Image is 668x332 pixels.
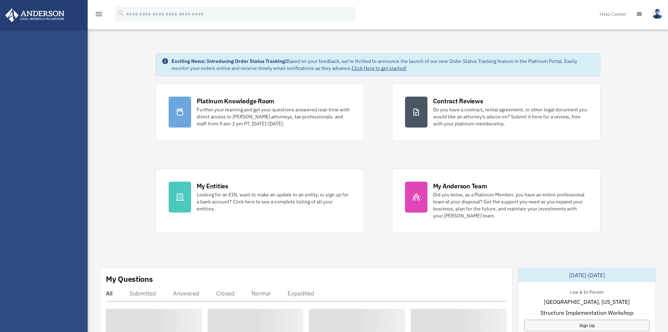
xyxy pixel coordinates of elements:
span: [GEOGRAPHIC_DATA], [US_STATE] [544,298,630,306]
div: My Questions [106,274,153,284]
a: menu [95,12,103,18]
strong: Exciting News: Introducing Order Status Tracking! [171,58,286,64]
div: Expedited [288,290,314,297]
div: My Anderson Team [433,182,487,190]
div: Further your learning and get your questions answered real-time with direct access to [PERSON_NAM... [197,106,351,127]
a: Contract Reviews Do you have a contract, rental agreement, or other legal document you would like... [392,84,600,141]
a: Click Here to get started! [352,65,406,71]
a: Platinum Knowledge Room Further your learning and get your questions answered real-time with dire... [156,84,364,141]
div: All [106,290,113,297]
div: Looking for an EIN, want to make an update to an entity, or sign up for a bank account? Click her... [197,191,351,212]
div: Contract Reviews [433,97,483,105]
a: Sign Up [524,320,650,331]
div: Platinum Knowledge Room [197,97,275,105]
div: Live & In-Person [565,288,609,295]
div: Do you have a contract, rental agreement, or other legal document you would like an attorney's ad... [433,106,587,127]
img: Anderson Advisors Platinum Portal [3,8,67,22]
div: Based on your feedback, we're thrilled to announce the launch of our new Order Status Tracking fe... [171,58,594,72]
div: Closed [216,290,235,297]
div: Answered [173,290,199,297]
a: My Entities Looking for an EIN, want to make an update to an entity, or sign up for a bank accoun... [156,169,364,232]
span: Structure Implementation Workshop [540,308,633,317]
div: My Entities [197,182,228,190]
div: Submitted [129,290,156,297]
div: Did you know, as a Platinum Member, you have an entire professional team at your disposal? Get th... [433,191,587,219]
div: [DATE]-[DATE] [519,268,655,282]
div: Normal [251,290,271,297]
i: menu [95,10,103,18]
i: search [117,9,125,17]
img: User Pic [652,9,663,19]
a: My Anderson Team Did you know, as a Platinum Member, you have an entire professional team at your... [392,169,600,232]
